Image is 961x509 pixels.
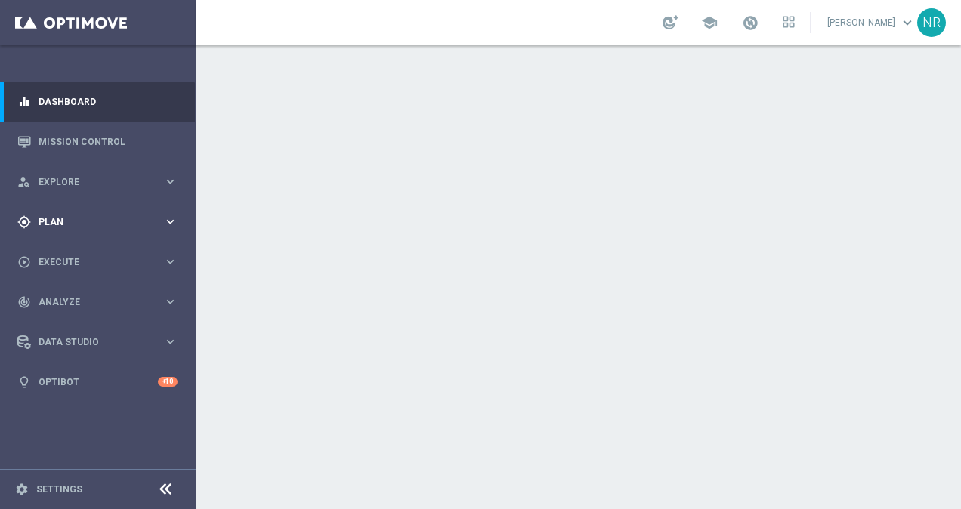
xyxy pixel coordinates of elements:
[39,258,163,267] span: Execute
[163,295,178,309] i: keyboard_arrow_right
[39,217,163,227] span: Plan
[17,175,31,189] i: person_search
[17,336,178,348] button: Data Studio keyboard_arrow_right
[163,254,178,269] i: keyboard_arrow_right
[163,174,178,189] i: keyboard_arrow_right
[701,14,718,31] span: school
[163,335,178,349] i: keyboard_arrow_right
[17,255,163,269] div: Execute
[17,295,163,309] div: Analyze
[17,96,178,108] button: equalizer Dashboard
[17,175,163,189] div: Explore
[17,376,178,388] button: lightbulb Optibot +10
[17,296,178,308] button: track_changes Analyze keyboard_arrow_right
[15,483,29,496] i: settings
[17,136,178,148] button: Mission Control
[17,255,31,269] i: play_circle_outline
[39,177,163,187] span: Explore
[158,377,178,387] div: +10
[17,215,163,229] div: Plan
[36,485,82,494] a: Settings
[17,256,178,268] button: play_circle_outline Execute keyboard_arrow_right
[17,82,178,122] div: Dashboard
[39,122,178,162] a: Mission Control
[17,122,178,162] div: Mission Control
[17,295,31,309] i: track_changes
[39,298,163,307] span: Analyze
[17,362,178,402] div: Optibot
[17,176,178,188] button: person_search Explore keyboard_arrow_right
[39,82,178,122] a: Dashboard
[17,215,31,229] i: gps_fixed
[163,214,178,229] i: keyboard_arrow_right
[39,362,158,402] a: Optibot
[17,216,178,228] button: gps_fixed Plan keyboard_arrow_right
[826,11,917,34] a: [PERSON_NAME]keyboard_arrow_down
[899,14,916,31] span: keyboard_arrow_down
[917,8,946,37] div: NR
[39,338,163,347] span: Data Studio
[17,335,163,349] div: Data Studio
[17,95,31,109] i: equalizer
[17,375,31,389] i: lightbulb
